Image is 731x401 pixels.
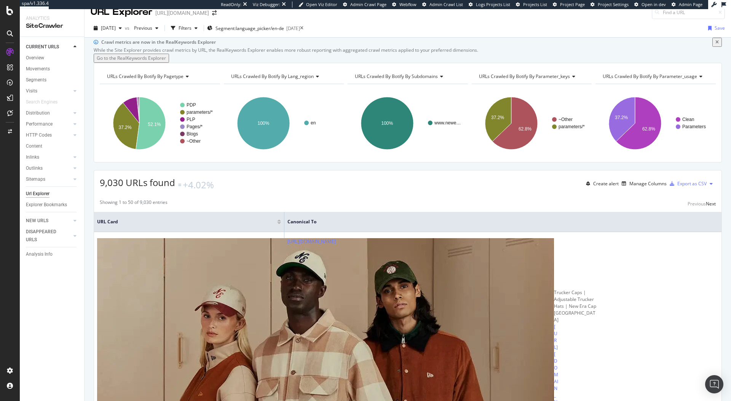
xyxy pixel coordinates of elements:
text: parameters/* [187,110,213,115]
text: parameters/* [559,124,585,129]
span: Open in dev [642,2,666,7]
div: Filters [179,25,192,31]
div: [URL][DOMAIN_NAME] [155,9,209,17]
h4: URLs Crawled By Botify By pagetype [105,70,213,83]
svg: A chart. [100,90,220,156]
div: HTTP Codes [26,131,52,139]
div: DISAPPEARED URLS [26,228,64,244]
div: Inlinks [26,153,39,161]
text: 62.8% [642,126,655,132]
span: 2025 Aug. 8th [101,25,116,31]
a: Project Settings [591,2,629,8]
h4: URLs Crawled By Botify By lang_region [230,70,337,83]
div: SiteCrawler [26,22,78,30]
a: Outlinks [26,164,71,172]
text: PLP [187,117,195,122]
a: Admin Crawl Page [343,2,386,8]
span: Admin Page [679,2,702,7]
a: Webflow [392,2,417,8]
div: Overview [26,54,44,62]
div: Viz Debugger: [253,2,280,8]
a: Performance [26,120,71,128]
div: Explorer Bookmarks [26,201,67,209]
button: Filters [168,22,201,34]
text: 62.8% [519,126,531,132]
a: CURRENT URLS [26,43,71,51]
span: Webflow [399,2,417,7]
h4: URLs Crawled By Botify By parameter_usage [601,70,709,83]
div: Segments [26,76,46,84]
a: Visits [26,87,71,95]
div: Sitemaps [26,175,45,183]
a: Sitemaps [26,175,71,183]
text: www.newe… [434,120,461,126]
div: Showing 1 to 50 of 9,030 entries [100,199,168,208]
svg: A chart. [348,90,468,156]
svg: A chart. [472,90,592,156]
div: URL Explorer [91,6,152,19]
a: Overview [26,54,79,62]
a: DISAPPEARED URLS [26,228,71,244]
span: Admin Crawl Page [350,2,386,7]
span: vs [125,25,131,31]
text: 37.2% [491,115,504,120]
text: 52.1% [148,122,161,127]
span: Logs Projects List [476,2,510,7]
a: Segments [26,76,79,84]
div: Crawl metrics are now in the RealKeywords Explorer [101,39,712,46]
div: Outlinks [26,164,43,172]
text: 37.2% [615,115,628,120]
button: Go to the RealKeywords Explorer [94,54,169,63]
div: Search Engines [26,98,57,106]
text: Parameters [682,124,706,129]
text: Pages/* [187,124,203,129]
div: Visits [26,87,37,95]
a: Content [26,142,79,150]
svg: A chart. [224,90,344,156]
a: Open Viz Editor [298,2,337,8]
span: Open Viz Editor [306,2,337,7]
div: While the Site Explorer provides crawl metrics by URL, the RealKeywords Explorer enables more rob... [94,47,722,54]
div: Save [715,25,725,31]
div: [DATE] [286,25,300,32]
a: HTTP Codes [26,131,71,139]
div: Performance [26,120,53,128]
div: Distribution [26,109,50,117]
div: Movements [26,65,50,73]
div: Content [26,142,42,150]
span: URLs Crawled By Botify By pagetype [107,73,184,80]
span: URLs Crawled By Botify By parameter_keys [479,73,570,80]
div: Export as CSV [677,180,707,187]
div: arrow-right-arrow-left [212,10,217,16]
span: URLs Crawled By Botify By lang_region [231,73,314,80]
a: NEW URLS [26,217,71,225]
span: Canonical To [287,218,707,225]
span: Previous [131,25,152,31]
text: Clean [682,117,694,122]
text: 100% [257,121,269,126]
div: Analysis Info [26,250,53,258]
h4: URLs Crawled By Botify By subdomains [353,70,461,83]
input: Find a URL [652,6,725,19]
div: Trucker Caps | Adjustable Trucker Hats | New Era Cap [GEOGRAPHIC_DATA] [554,289,597,323]
div: A chart. [595,90,716,156]
button: Previous [131,22,161,34]
div: NEW URLS [26,217,48,225]
button: close banner [712,38,722,47]
text: en [311,120,316,126]
span: Segment: language_picker/en-de [215,25,284,32]
a: [URL][DOMAIN_NAME] [287,238,336,245]
div: Next [706,200,716,207]
span: Projects List [523,2,547,7]
a: Projects List [516,2,547,8]
div: Url Explorer [26,190,49,198]
button: Previous [688,199,706,208]
span: Project Settings [598,2,629,7]
div: Open Intercom Messenger [705,375,723,393]
span: Project Page [560,2,585,7]
a: Movements [26,65,79,73]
